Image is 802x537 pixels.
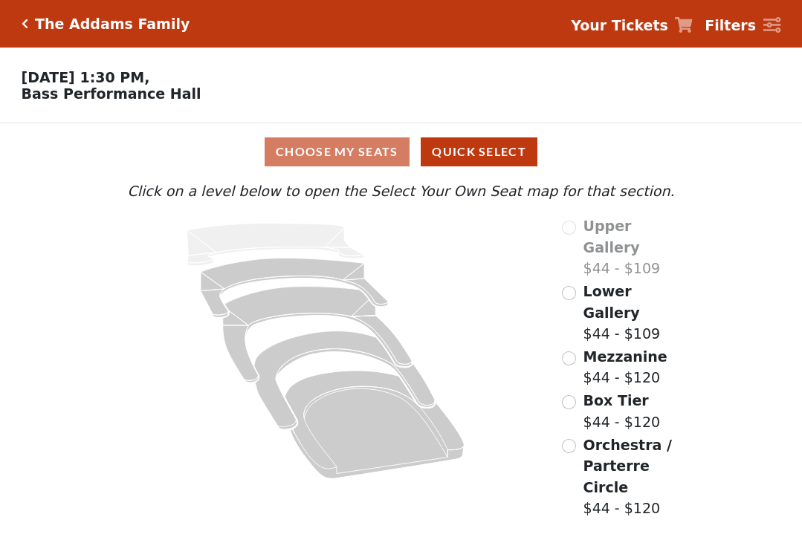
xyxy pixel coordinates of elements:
[583,437,672,495] span: Orchestra / Parterre Circle
[571,17,668,33] strong: Your Tickets
[35,16,190,33] h5: The Addams Family
[705,17,756,33] strong: Filters
[111,180,691,202] p: Click on a level below to open the Select Your Own Seat map for that section.
[201,258,388,318] path: Lower Gallery - Seats Available: 156
[22,19,28,29] a: Click here to go back to filters
[583,346,667,388] label: $44 - $120
[583,283,640,321] span: Lower Gallery
[583,390,661,432] label: $44 - $120
[583,435,691,519] label: $44 - $120
[571,15,693,36] a: Your Tickets
[705,15,780,36] a: Filters
[583,348,667,365] span: Mezzanine
[583,218,640,256] span: Upper Gallery
[583,215,691,279] label: $44 - $109
[187,224,364,266] path: Upper Gallery - Seats Available: 0
[583,281,691,345] label: $44 - $109
[583,392,649,409] span: Box Tier
[421,137,537,166] button: Quick Select
[285,371,465,479] path: Orchestra / Parterre Circle - Seats Available: 153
